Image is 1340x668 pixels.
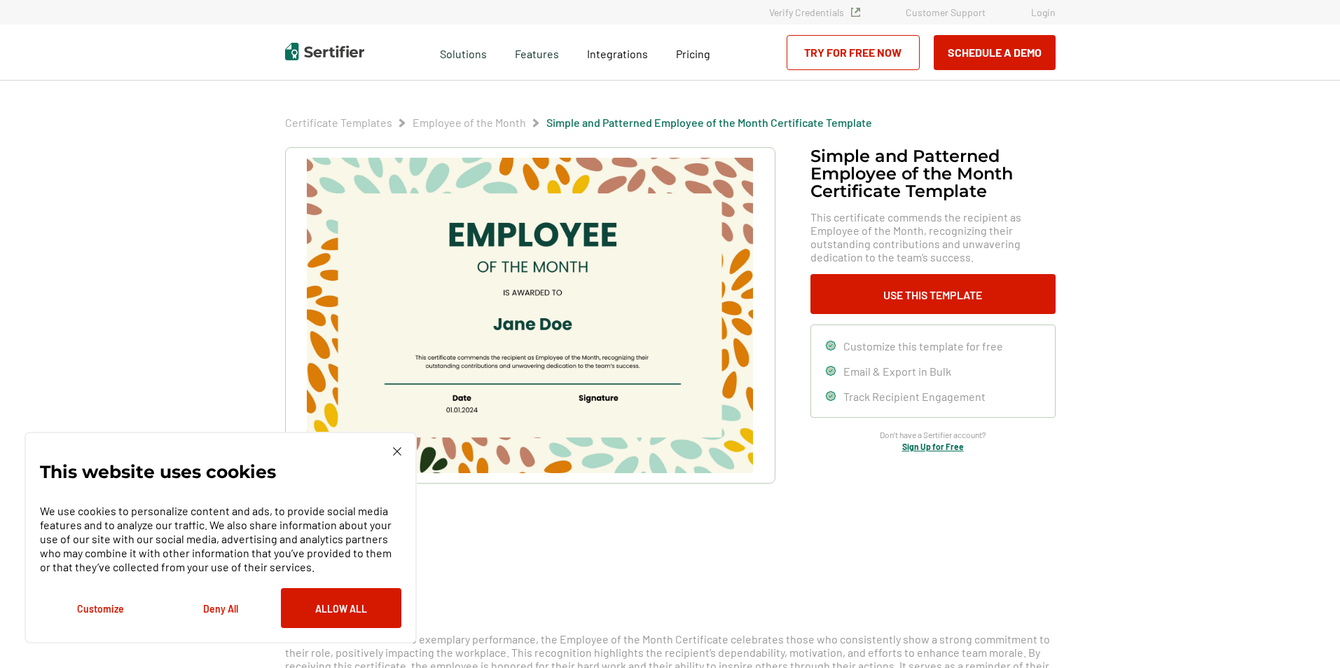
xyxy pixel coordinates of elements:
p: This website uses cookies [40,465,276,479]
span: Track Recipient Engagement [843,390,986,403]
h1: Simple and Patterned Employee of the Month Certificate Template [810,147,1056,200]
button: Schedule a Demo [934,35,1056,70]
a: Integrations [587,43,648,61]
a: Sign Up for Free [902,442,964,451]
a: Verify Credentials [769,6,860,18]
span: This certificate commends the recipient as Employee of the Month, recognizing their outstanding c... [810,210,1056,264]
button: Allow All [281,588,401,628]
span: Solutions [440,43,487,61]
span: Simple and Patterned Employee of the Month Certificate Template [546,116,872,130]
img: Simple and Patterned Employee of the Month Certificate Template [307,158,752,473]
span: Integrations [587,47,648,60]
button: Deny All [160,588,281,628]
span: Customize this template for free [843,339,1003,353]
span: Pricing [676,47,710,60]
a: Certificate Templates [285,116,392,129]
span: Employee of the Month [413,116,526,130]
img: Sertifier | Digital Credentialing Platform [285,43,364,60]
span: Features [515,43,559,61]
p: We use cookies to personalize content and ads, to provide social media features and to analyze ou... [40,504,401,574]
a: Login [1031,6,1056,18]
span: Email & Export in Bulk [843,364,951,378]
a: Employee of the Month [413,116,526,129]
a: Try for Free Now [787,35,920,70]
img: Verified [851,8,860,17]
img: Cookie Popup Close [393,447,401,456]
button: Customize [40,588,160,628]
span: Certificate Templates [285,116,392,130]
a: Customer Support [906,6,986,18]
a: Simple and Patterned Employee of the Month Certificate Template [546,116,872,129]
div: Breadcrumb [285,116,872,130]
a: Pricing [676,43,710,61]
button: Use This Template [810,274,1056,314]
span: Don’t have a Sertifier account? [880,428,986,442]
